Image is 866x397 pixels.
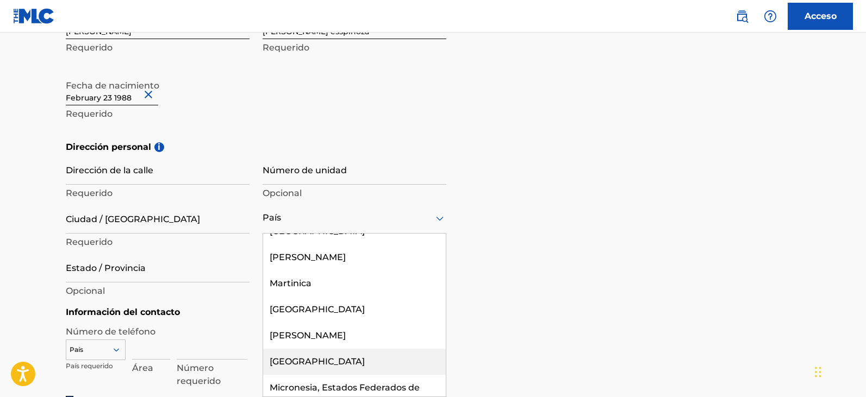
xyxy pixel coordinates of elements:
font: Micronesia, Estados Federados de [270,382,420,393]
font: Área [132,363,153,373]
font: País requerido [66,362,113,370]
font: [PERSON_NAME] [270,330,346,341]
font: Número de teléfono [66,326,155,337]
font: Opcional [263,188,302,198]
font: [GEOGRAPHIC_DATA] [270,356,365,367]
font: Requerido [66,109,113,119]
font: Fecha de nacimiento [66,80,159,91]
font: [GEOGRAPHIC_DATA] [270,304,365,314]
img: buscar [736,10,749,23]
iframe: Widget de chat [812,345,866,397]
img: ayuda [764,10,777,23]
font: Acceso [805,11,837,21]
font: Martinica [270,278,311,288]
font: Requerido [66,42,113,53]
font: [PERSON_NAME] [270,252,346,262]
a: Acceso [788,3,853,30]
a: Búsqueda pública [731,5,753,27]
img: Logotipo del MLC [13,8,55,24]
font: Información del contacto [66,307,180,317]
div: Ayuda [759,5,781,27]
font: i [158,142,160,152]
font: Requerido [66,188,113,198]
font: Dirección personal [66,142,151,152]
div: Arrastrar [815,356,821,388]
font: Opcional [66,286,105,296]
button: Cerca [142,78,158,111]
font: Número requerido [177,363,221,386]
font: Requerido [66,237,113,247]
font: Requerido [263,42,309,53]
